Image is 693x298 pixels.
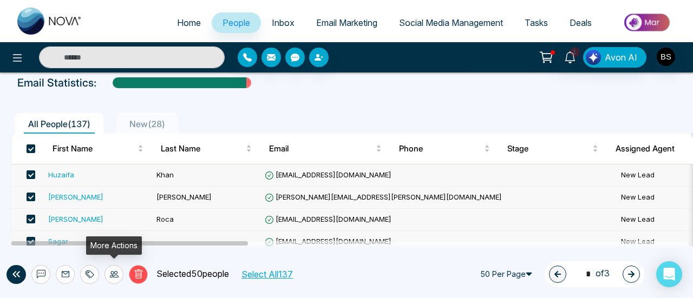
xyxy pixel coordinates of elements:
img: User Avatar [657,48,675,66]
p: Selected 50 people [148,267,229,281]
span: [EMAIL_ADDRESS][DOMAIN_NAME] [265,237,391,246]
span: Social Media Management [399,17,503,28]
span: Email [269,142,374,155]
th: Last Name [152,134,260,164]
span: [EMAIL_ADDRESS][DOMAIN_NAME] [265,215,391,223]
a: Inbox [261,12,305,33]
a: Tasks [514,12,559,33]
a: People [212,12,261,33]
img: Market-place.gif [608,10,687,35]
a: Social Media Management [388,12,514,33]
span: of 3 [579,267,610,281]
span: [EMAIL_ADDRESS][DOMAIN_NAME] [265,170,391,179]
span: Avon AI [605,51,637,64]
div: [PERSON_NAME] [48,191,103,202]
span: Last Name [161,142,244,155]
span: Stage [507,142,590,155]
span: Inbox [272,17,295,28]
span: [PERSON_NAME] [156,193,212,201]
th: Stage [499,134,607,164]
p: Email Statistics: [17,75,96,91]
a: 1 [557,47,583,66]
img: Nova CRM Logo [17,8,82,35]
button: Avon AI [583,47,646,68]
span: Home [177,17,201,28]
button: Select All137 [237,267,296,281]
th: Phone [390,134,499,164]
span: 50 Per Page [475,266,540,283]
span: Email Marketing [316,17,377,28]
a: Email Marketing [305,12,388,33]
div: Huzaifa [48,169,74,180]
span: Phone [399,142,482,155]
div: [PERSON_NAME] [48,214,103,224]
div: More Actions [86,236,142,255]
span: New ( 28 ) [125,118,169,129]
th: Email [260,134,390,164]
span: Roca [156,215,174,223]
div: Open Intercom Messenger [656,261,682,287]
span: 1 [570,47,580,57]
span: Khan [156,170,174,179]
span: First Name [53,142,135,155]
div: Sagar [48,236,68,247]
span: Deals [570,17,592,28]
a: Deals [559,12,603,33]
span: People [223,17,250,28]
span: Tasks [525,17,548,28]
th: First Name [44,134,152,164]
span: [PERSON_NAME][EMAIL_ADDRESS][PERSON_NAME][DOMAIN_NAME] [265,193,502,201]
a: Home [166,12,212,33]
img: Lead Flow [586,50,601,65]
span: All People ( 137 ) [24,118,95,129]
